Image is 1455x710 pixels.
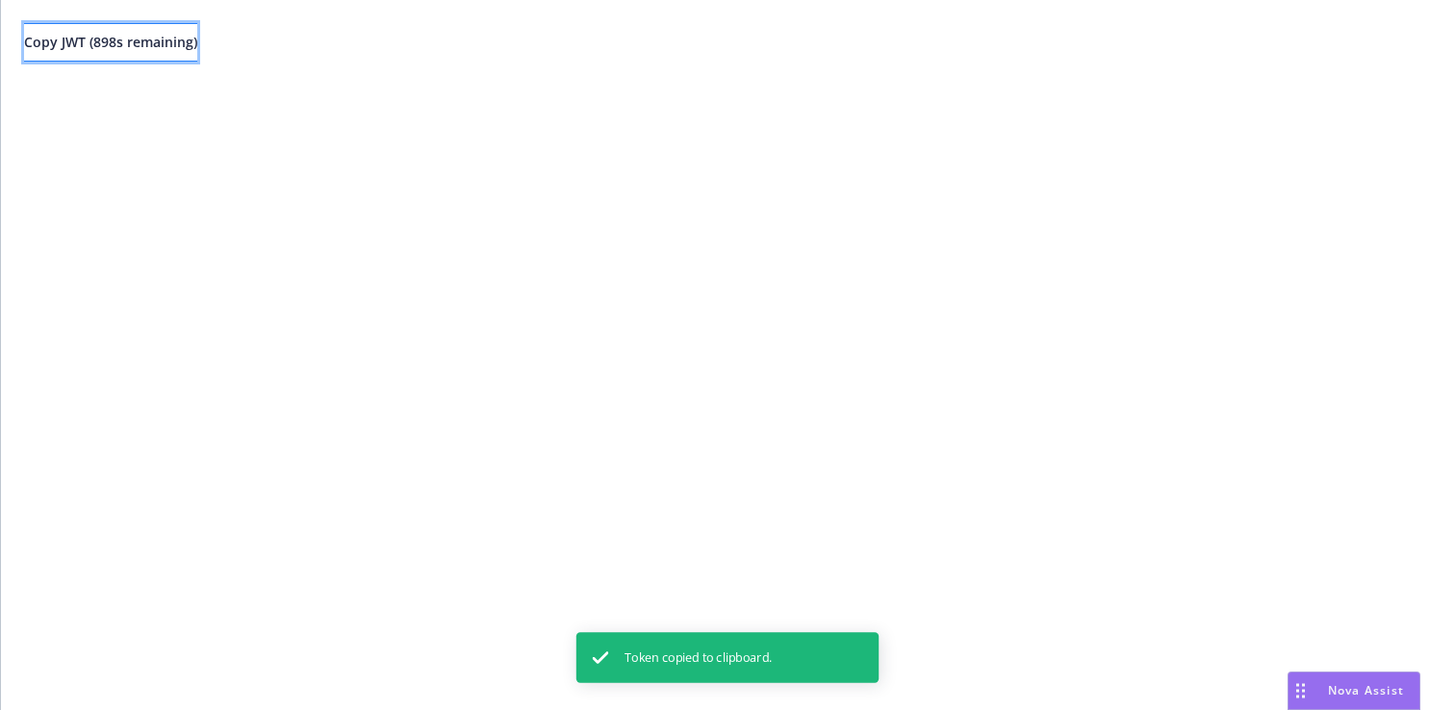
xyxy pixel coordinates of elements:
span: Token copied to clipboard. [625,648,772,667]
span: Nova Assist [1328,682,1404,698]
button: Copy JWT (898s remaining) [24,23,197,62]
button: Nova Assist [1288,672,1420,710]
span: Copy JWT ( 898 s remaining) [24,33,197,51]
div: Drag to move [1289,672,1313,709]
